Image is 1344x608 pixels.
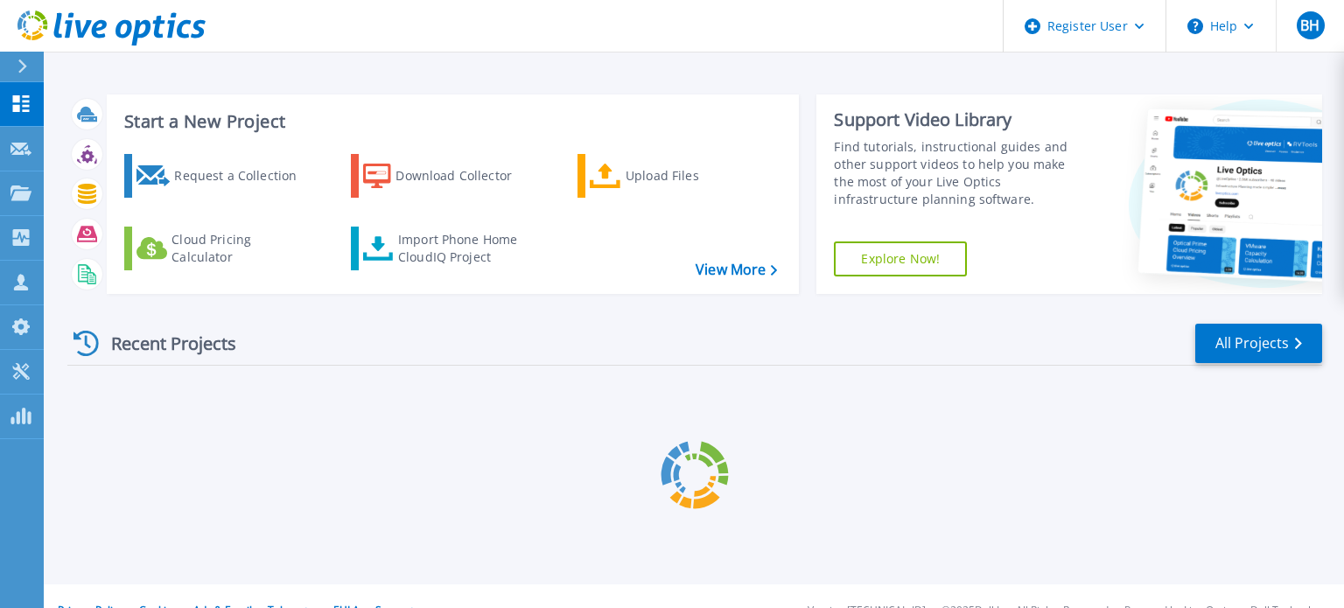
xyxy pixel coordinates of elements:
[174,158,314,193] div: Request a Collection
[834,241,967,276] a: Explore Now!
[124,227,319,270] a: Cloud Pricing Calculator
[577,154,773,198] a: Upload Files
[696,262,777,278] a: View More
[1195,324,1322,363] a: All Projects
[171,231,311,266] div: Cloud Pricing Calculator
[398,231,535,266] div: Import Phone Home CloudIQ Project
[67,322,260,365] div: Recent Projects
[834,138,1088,208] div: Find tutorials, instructional guides and other support videos to help you make the most of your L...
[1300,18,1319,32] span: BH
[626,158,766,193] div: Upload Files
[124,112,777,131] h3: Start a New Project
[351,154,546,198] a: Download Collector
[834,108,1088,131] div: Support Video Library
[124,154,319,198] a: Request a Collection
[395,158,535,193] div: Download Collector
